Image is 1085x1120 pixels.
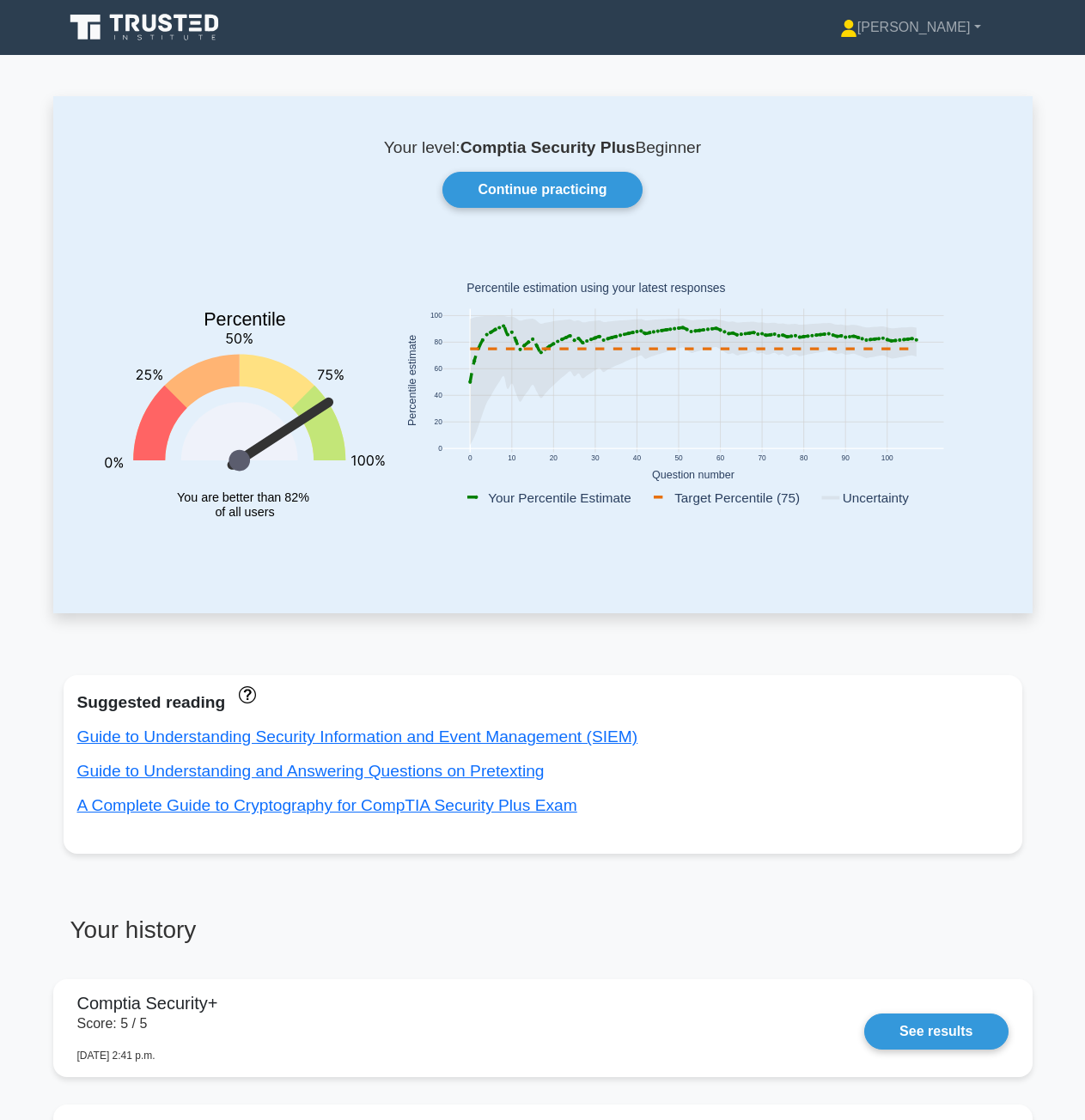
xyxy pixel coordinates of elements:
[434,418,442,427] text: 20
[77,796,577,814] a: A Complete Guide to Cryptography for CompTIA Security Plus Exam
[549,453,558,462] text: 20
[215,506,274,520] tspan: of all users
[406,335,418,426] text: Percentile estimate
[864,1013,1008,1050] a: See results
[438,445,442,453] text: 0
[591,453,600,462] text: 30
[77,762,545,780] a: Guide to Understanding and Answering Questions on Pretexting
[77,727,638,746] a: Guide to Understanding Security Information and Event Management (SIEM)
[177,490,309,504] tspan: You are better than 82%
[758,453,766,462] text: 70
[466,282,725,295] text: Percentile estimation using your latest responses
[204,309,286,330] text: Percentile
[442,172,642,208] a: Continue practicing
[460,138,636,156] b: Comptia Security Plus
[430,312,442,320] text: 100
[674,453,683,462] text: 50
[64,916,533,959] h3: Your history
[434,365,442,374] text: 60
[77,689,1009,716] div: Suggested reading
[881,453,893,462] text: 100
[716,453,724,462] text: 60
[508,453,516,462] text: 10
[467,453,472,462] text: 0
[632,453,641,462] text: 40
[234,685,255,703] a: These concepts have been answered less than 50% correct. The guides disapear when you answer ques...
[799,10,1022,45] a: [PERSON_NAME]
[841,453,850,462] text: 90
[94,137,991,158] p: Your level: Beginner
[800,453,808,462] text: 80
[652,469,735,481] text: Question number
[434,392,442,400] text: 40
[434,338,442,347] text: 80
